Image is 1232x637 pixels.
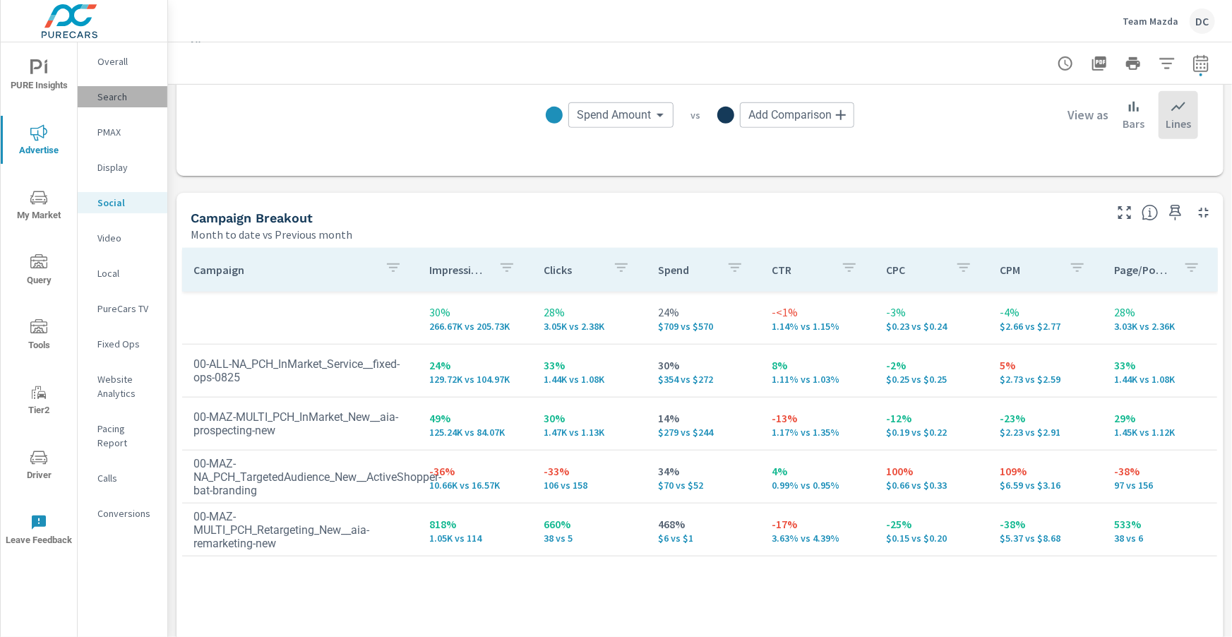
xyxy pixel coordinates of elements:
[1113,201,1136,224] button: Make Fullscreen
[1067,108,1108,122] h6: View as
[97,266,156,280] p: Local
[191,210,313,225] h5: Campaign Breakout
[772,427,863,438] p: 1.17% vs 1.35%
[430,374,522,385] p: 129,720 vs 104,967
[772,532,863,544] p: 3.63% vs 4.39%
[886,532,978,544] p: $0.15 vs $0.20
[772,480,863,491] p: 0.99% vs 0.95%
[430,357,522,374] p: 24%
[658,357,750,374] p: 30%
[191,226,352,243] p: Month to date vs Previous month
[1000,304,1092,321] p: -4%
[193,263,373,277] p: Campaign
[430,321,522,332] p: 266,668 vs 205,726
[1000,427,1092,438] p: $2.23 vs $2.91
[544,532,635,544] p: 38 vs 5
[97,54,156,69] p: Overall
[1114,410,1206,427] p: 29%
[1,42,77,562] div: nav menu
[544,427,635,438] p: 1,470 vs 1,134
[658,427,750,438] p: $279 vs $244
[740,102,854,128] div: Add Comparison
[544,304,635,321] p: 28%
[78,503,167,524] div: Conversions
[1000,410,1092,427] p: -23%
[1123,115,1144,132] p: Bars
[886,463,978,480] p: 100%
[1000,357,1092,374] p: 5%
[5,319,73,354] span: Tools
[78,333,167,355] div: Fixed Ops
[1119,49,1147,78] button: Print Report
[1114,516,1206,532] p: 533%
[772,516,863,532] p: -17%
[1000,263,1058,277] p: CPM
[5,189,73,224] span: My Market
[97,231,156,245] p: Video
[78,369,167,404] div: Website Analytics
[1164,201,1187,224] span: Save this to your personalized report
[97,196,156,210] p: Social
[78,418,167,453] div: Pacing Report
[658,532,750,544] p: $6 vs $1
[886,374,978,385] p: $0.25 vs $0.25
[772,410,863,427] p: -13%
[544,516,635,532] p: 660%
[772,374,863,385] p: 1.11% vs 1.03%
[658,263,716,277] p: Spend
[430,480,522,491] p: 10.66K vs 16.57K
[1000,321,1092,332] p: $2.66 vs $2.77
[97,125,156,139] p: PMAX
[78,121,167,143] div: PMAX
[430,304,522,321] p: 30%
[78,86,167,107] div: Search
[1000,516,1092,532] p: -38%
[78,51,167,72] div: Overall
[1114,357,1206,374] p: 33%
[886,263,944,277] p: CPC
[97,372,156,400] p: Website Analytics
[1166,115,1191,132] p: Lines
[577,108,651,122] span: Spend Amount
[886,357,978,374] p: -2%
[5,449,73,484] span: Driver
[78,298,167,319] div: PureCars TV
[772,357,863,374] p: 8%
[97,337,156,351] p: Fixed Ops
[430,263,488,277] p: Impressions
[430,463,522,480] p: -36%
[1187,49,1215,78] button: Select Date Range
[886,304,978,321] p: -3%
[5,59,73,94] span: PURE Insights
[1000,374,1092,385] p: $2.73 vs $2.59
[568,102,674,128] div: Spend Amount
[772,263,830,277] p: CTR
[1142,204,1159,221] span: This is a summary of Social performance results by campaign. Each column can be sorted.
[772,463,863,480] p: 4%
[886,516,978,532] p: -25%
[78,227,167,249] div: Video
[1000,463,1092,480] p: 109%
[1114,304,1206,321] p: 28%
[544,480,635,491] p: 106 vs 158
[97,302,156,316] p: PureCars TV
[182,346,419,395] td: 00-ALL-NA_PCH_InMarket_Service__fixed-ops-0825
[544,357,635,374] p: 33%
[1114,374,1206,385] p: 1,439 vs 1,078
[430,410,522,427] p: 49%
[658,374,750,385] p: $354 vs $272
[658,304,750,321] p: 24%
[97,506,156,520] p: Conversions
[658,410,750,427] p: 14%
[1114,532,1206,544] p: 38 vs 6
[544,374,635,385] p: 1,439 vs 1,079
[886,321,978,332] p: $0.23 vs $0.24
[544,463,635,480] p: -33%
[430,532,522,544] p: 1,046 vs 114
[1123,15,1178,28] p: Team Mazda
[658,480,750,491] p: $70 vs $52
[5,514,73,549] span: Leave Feedback
[97,422,156,450] p: Pacing Report
[97,90,156,104] p: Search
[886,480,978,491] p: $0.66 vs $0.33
